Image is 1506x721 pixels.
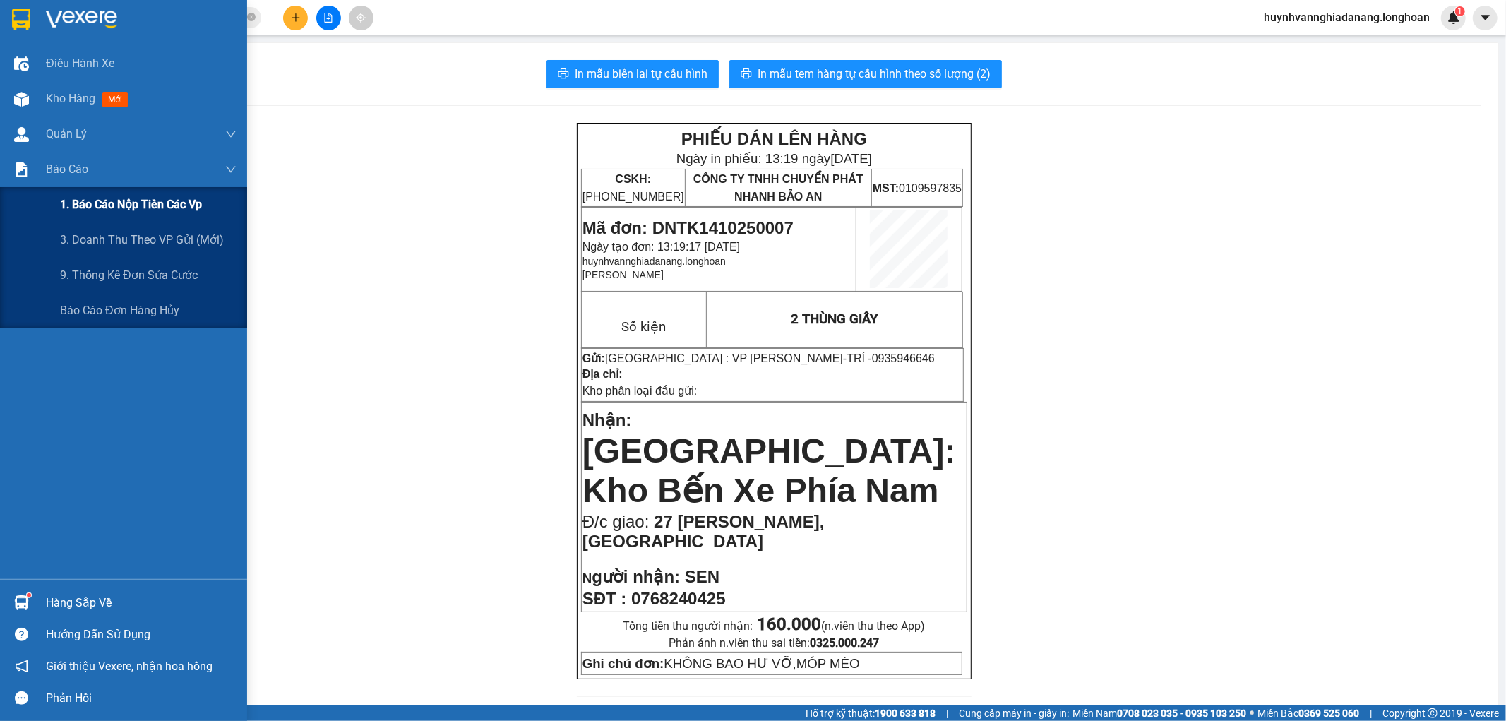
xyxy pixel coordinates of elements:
sup: 1 [1455,6,1465,16]
span: In mẫu tem hàng tự cấu hình theo số lượng (2) [758,65,991,83]
span: Phản ánh n.viên thu sai tiền: [669,636,879,650]
span: CÔNG TY TNHH CHUYỂN PHÁT NHANH BẢO AN [693,173,863,203]
img: warehouse-icon [14,92,29,107]
span: Báo cáo đơn hàng hủy [60,302,179,319]
button: printerIn mẫu tem hàng tự cấu hình theo số lượng (2) [729,60,1002,88]
span: close-circle [247,11,256,25]
span: Mã đơn: DNTK1410250007 [582,218,794,237]
span: huynhvannghiadanang.longhoan [582,256,726,267]
span: Cung cấp máy in - giấy in: [959,705,1069,721]
span: 0768240425 [631,589,725,608]
img: warehouse-icon [14,595,29,610]
span: KHÔNG BAO HƯ VỠ,MÓP MÉO [582,656,860,671]
div: Hàng sắp về [46,592,237,614]
div: Phản hồi [46,688,237,709]
span: - [843,352,935,364]
span: 0935946646 [872,352,935,364]
span: plus [291,13,301,23]
strong: 0369 525 060 [1298,708,1359,719]
span: Giới thiệu Vexere, nhận hoa hồng [46,657,213,675]
img: warehouse-icon [14,127,29,142]
span: Ngày in phiếu: 13:19 ngày [95,28,290,43]
span: 1 [1457,6,1462,16]
span: printer [741,68,752,81]
sup: 1 [27,593,31,597]
span: message [15,691,28,705]
span: Mã đơn: DNTK1410250007 [6,85,217,105]
span: [PHONE_NUMBER] [6,48,107,73]
span: question-circle [15,628,28,641]
span: | [1370,705,1372,721]
span: Ngày in phiếu: 13:19 ngày [676,151,872,166]
span: Đ/c giao: [582,512,654,531]
strong: N [582,571,680,585]
span: In mẫu biên lai tự cấu hình [575,65,707,83]
button: plus [283,6,308,30]
span: Quản Lý [46,125,87,143]
img: warehouse-icon [14,56,29,71]
span: Số kiện [621,319,666,335]
span: 3. Doanh Thu theo VP Gửi (mới) [60,231,224,249]
span: down [225,129,237,140]
span: Kho phân loại đầu gửi: [582,385,698,397]
span: aim [356,13,366,23]
span: [PERSON_NAME] [582,269,664,280]
strong: 160.000 [757,614,821,634]
span: | [946,705,948,721]
span: file-add [323,13,333,23]
span: Điều hành xe [46,54,114,72]
button: printerIn mẫu biên lai tự cấu hình [546,60,719,88]
span: [GEOGRAPHIC_DATA] : VP [PERSON_NAME] [605,352,843,364]
span: 2 THÙNG GIẤY [791,311,878,327]
span: [PHONE_NUMBER] [582,173,684,203]
span: caret-down [1479,11,1492,24]
span: 9. Thống kê đơn sửa cước [60,266,198,284]
span: Kho hàng [46,92,95,105]
span: huynhvannghiadanang.longhoan [1253,8,1441,26]
img: solution-icon [14,162,29,177]
strong: 0325.000.247 [810,636,879,650]
span: down [225,164,237,175]
span: 27 [PERSON_NAME],[GEOGRAPHIC_DATA] [582,512,825,551]
strong: Ghi chú đơn: [582,656,664,671]
span: Tổng tiền thu người nhận: [623,619,925,633]
strong: 1900 633 818 [875,708,936,719]
span: 1. Báo cáo nộp tiền các vp [60,196,202,213]
strong: PHIẾU DÁN LÊN HÀNG [100,6,285,25]
strong: CSKH: [39,48,75,60]
button: caret-down [1473,6,1498,30]
span: [DATE] [830,151,872,166]
span: notification [15,660,28,673]
span: SEN [685,567,719,586]
img: icon-new-feature [1447,11,1460,24]
span: Miền Bắc [1257,705,1359,721]
span: printer [558,68,569,81]
span: Nhận: [582,410,632,429]
strong: Gửi: [582,352,605,364]
span: ⚪️ [1250,710,1254,716]
span: Ngày tạo đơn: 13:19:17 [DATE] [582,241,740,253]
span: Miền Nam [1072,705,1246,721]
strong: CSKH: [615,173,651,185]
span: Hỗ trợ kỹ thuật: [806,705,936,721]
span: 0109597835 [873,182,962,194]
strong: MST: [873,182,899,194]
button: aim [349,6,373,30]
span: close-circle [247,13,256,21]
strong: SĐT : [582,589,627,608]
strong: 0708 023 035 - 0935 103 250 [1117,708,1246,719]
span: [GEOGRAPHIC_DATA]: Kho Bến Xe Phía Nam [582,432,956,509]
span: CÔNG TY TNHH CHUYỂN PHÁT NHANH BẢO AN [112,48,282,73]
img: logo-vxr [12,9,30,30]
span: copyright [1428,708,1438,718]
strong: Địa chỉ: [582,368,623,380]
span: gười nhận: [592,567,680,586]
strong: PHIẾU DÁN LÊN HÀNG [681,129,867,148]
span: Báo cáo [46,160,88,178]
div: Hướng dẫn sử dụng [46,624,237,645]
span: (n.viên thu theo App) [757,619,925,633]
span: TRÍ - [847,352,935,364]
button: file-add [316,6,341,30]
span: mới [102,92,128,107]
